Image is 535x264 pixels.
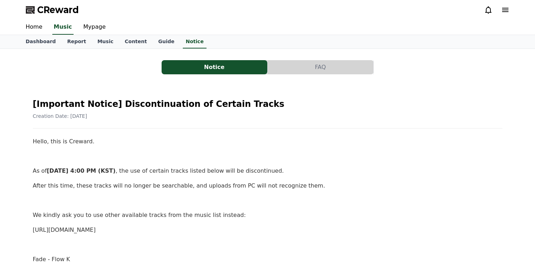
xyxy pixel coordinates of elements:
[162,60,267,74] button: Notice
[20,35,62,48] a: Dashboard
[268,60,374,74] a: FAQ
[52,20,74,35] a: Music
[33,137,502,146] p: Hello, this is Creward.
[20,20,48,35] a: Home
[183,35,207,48] a: Notice
[33,255,502,264] p: Fade - Flow K
[33,166,502,176] p: As of , the use of certain tracks listed below will be discontinued.
[33,98,502,110] h2: [Important Notice] Discontinuation of Certain Tracks
[26,4,79,16] a: CReward
[92,35,119,48] a: Music
[62,35,92,48] a: Report
[47,167,116,174] strong: [DATE] 4:00 PM (KST)
[152,35,180,48] a: Guide
[37,4,79,16] span: CReward
[78,20,111,35] a: Mypage
[33,226,96,233] a: [URL][DOMAIN_NAME]
[162,60,268,74] a: Notice
[33,113,87,119] span: Creation Date: [DATE]
[268,60,373,74] button: FAQ
[33,211,502,220] p: We kindly ask you to use other available tracks from the music list instead:
[119,35,153,48] a: Content
[33,181,502,190] p: After this time, these tracks will no longer be searchable, and uploads from PC will not recogniz...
